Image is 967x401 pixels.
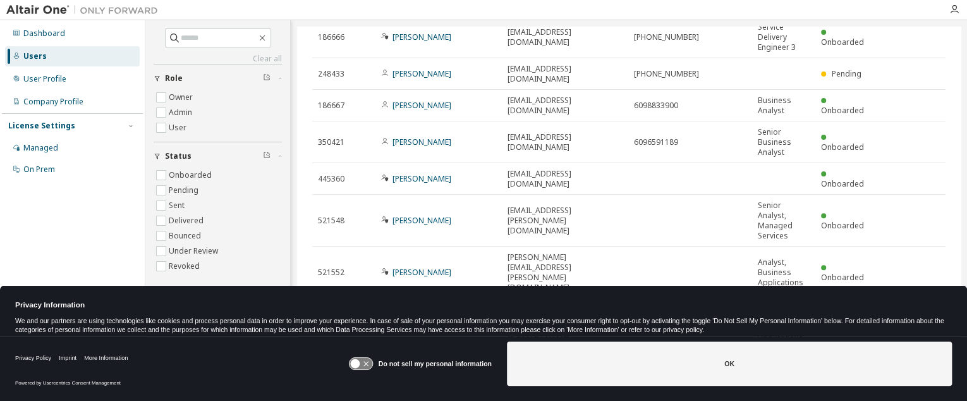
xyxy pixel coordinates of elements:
[23,143,58,153] div: Managed
[508,27,623,47] span: [EMAIL_ADDRESS][DOMAIN_NAME]
[318,216,344,226] span: 521548
[6,4,164,16] img: Altair One
[23,28,65,39] div: Dashboard
[169,244,221,259] label: Under Review
[758,257,810,288] span: Analyst, Business Applications
[169,228,204,244] label: Bounced
[318,32,344,42] span: 186666
[154,142,282,170] button: Status
[318,174,344,184] span: 445360
[169,213,206,228] label: Delivered
[821,105,864,116] span: Onboarded
[821,178,864,189] span: Onboarded
[634,32,699,42] span: [PHONE_NUMBER]
[758,200,810,241] span: Senior Analyst, Managed Services
[169,105,195,120] label: Admin
[821,220,864,231] span: Onboarded
[23,51,47,61] div: Users
[23,97,83,107] div: Company Profile
[821,272,864,283] span: Onboarded
[508,169,623,189] span: [EMAIL_ADDRESS][DOMAIN_NAME]
[634,69,699,79] span: [PHONE_NUMBER]
[508,252,623,293] span: [PERSON_NAME][EMAIL_ADDRESS][PERSON_NAME][DOMAIN_NAME]
[634,101,678,111] span: 6098833900
[154,54,282,64] a: Clear all
[821,142,864,152] span: Onboarded
[263,73,271,83] span: Clear filter
[508,132,623,152] span: [EMAIL_ADDRESS][DOMAIN_NAME]
[169,168,214,183] label: Onboarded
[392,68,451,79] a: [PERSON_NAME]
[758,127,810,157] span: Senior Business Analyst
[165,73,183,83] span: Role
[508,96,623,116] span: [EMAIL_ADDRESS][DOMAIN_NAME]
[8,121,75,131] div: License Settings
[758,22,810,52] span: Service Delivery Engineer 3
[832,68,861,79] span: Pending
[169,198,187,213] label: Sent
[392,173,451,184] a: [PERSON_NAME]
[508,64,623,84] span: [EMAIL_ADDRESS][DOMAIN_NAME]
[154,65,282,92] button: Role
[169,120,189,135] label: User
[263,151,271,161] span: Clear filter
[634,137,678,147] span: 6096591189
[169,259,202,274] label: Revoked
[392,215,451,226] a: [PERSON_NAME]
[392,137,451,147] a: [PERSON_NAME]
[23,74,66,84] div: User Profile
[318,137,344,147] span: 350421
[821,37,864,47] span: Onboarded
[758,96,810,116] span: Business Analyst
[169,183,201,198] label: Pending
[318,268,344,278] span: 521552
[165,151,192,161] span: Status
[392,32,451,42] a: [PERSON_NAME]
[392,267,451,278] a: [PERSON_NAME]
[318,101,344,111] span: 186667
[318,69,344,79] span: 248433
[392,100,451,111] a: [PERSON_NAME]
[508,206,623,236] span: [EMAIL_ADDRESS][PERSON_NAME][DOMAIN_NAME]
[169,90,195,105] label: Owner
[23,164,55,175] div: On Prem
